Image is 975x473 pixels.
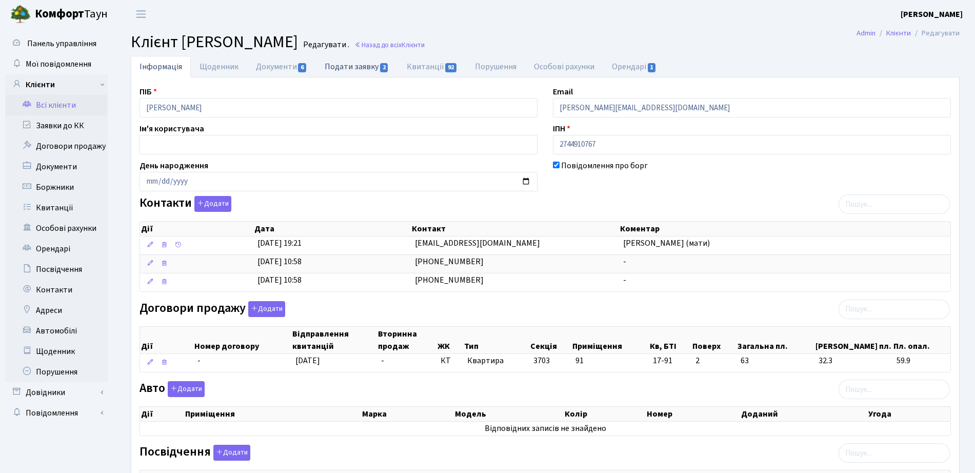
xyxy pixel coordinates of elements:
[5,280,108,300] a: Контакти
[454,407,564,421] th: Модель
[402,40,425,50] span: Клієнти
[257,274,302,286] span: [DATE] 10:58
[381,355,384,366] span: -
[27,38,96,49] span: Панель управління
[361,407,454,421] th: Марка
[691,327,737,353] th: Поверх
[184,407,361,421] th: Приміщення
[193,327,291,353] th: Номер договору
[35,6,108,23] span: Таун
[561,160,648,172] label: Повідомлення про борг
[165,380,205,398] a: Додати
[553,86,573,98] label: Email
[168,381,205,397] button: Авто
[140,301,285,317] label: Договори продажу
[911,28,960,39] li: Редагувати
[411,222,619,236] th: Контакт
[247,56,316,77] a: Документи
[246,299,285,317] a: Додати
[377,327,436,353] th: Вторинна продаж
[839,300,950,319] input: Пошук...
[623,256,626,267] span: -
[131,30,298,54] span: Клієнт [PERSON_NAME]
[571,327,649,353] th: Приміщення
[140,160,208,172] label: День народження
[316,56,397,77] a: Подати заявку
[5,300,108,321] a: Адреси
[467,355,525,367] span: Квартира
[619,222,950,236] th: Коментар
[5,321,108,341] a: Автомобілі
[298,63,306,72] span: 6
[197,355,201,366] span: -
[257,238,302,249] span: [DATE] 19:21
[5,33,108,54] a: Панель управління
[841,23,975,44] nav: breadcrumb
[819,355,888,367] span: 32.3
[415,274,484,286] span: [PHONE_NUMBER]
[140,222,253,236] th: Дії
[649,327,691,353] th: Кв, БТІ
[839,443,950,463] input: Пошук...
[291,327,377,353] th: Відправлення квитанцій
[867,407,950,421] th: Угода
[5,382,108,403] a: Довідники
[5,239,108,259] a: Орендарі
[5,74,108,95] a: Клієнти
[140,381,205,397] label: Авто
[436,327,463,353] th: ЖК
[5,95,108,115] a: Всі клієнти
[140,407,184,421] th: Дії
[839,380,950,399] input: Пошук...
[5,403,108,423] a: Повідомлення
[740,407,867,421] th: Доданий
[901,8,963,21] a: [PERSON_NAME]
[398,56,466,77] a: Квитанції
[5,156,108,177] a: Документи
[140,327,193,353] th: Дії
[886,28,911,38] a: Клієнти
[140,123,204,135] label: Ім'я користувача
[415,238,540,249] span: [EMAIL_ADDRESS][DOMAIN_NAME]
[5,54,108,74] a: Мої повідомлення
[191,56,247,77] a: Щоденник
[192,194,231,212] a: Додати
[295,355,320,366] span: [DATE]
[466,56,525,77] a: Порушення
[525,56,603,77] a: Особові рахунки
[140,445,250,461] label: Посвідчення
[5,136,108,156] a: Договори продажу
[140,196,231,212] label: Контакти
[5,218,108,239] a: Особові рахунки
[653,355,687,367] span: 17-91
[213,445,250,461] button: Посвідчення
[623,238,710,249] span: [PERSON_NAME] (мати)
[5,177,108,198] a: Боржники
[140,86,157,98] label: ПІБ
[814,327,892,353] th: [PERSON_NAME] пл.
[5,341,108,362] a: Щоденник
[648,63,656,72] span: 1
[253,222,410,236] th: Дата
[575,355,584,366] span: 91
[211,443,250,461] a: Додати
[737,327,814,353] th: Загальна пл.
[194,196,231,212] button: Контакти
[623,274,626,286] span: -
[5,362,108,382] a: Порушення
[415,256,484,267] span: [PHONE_NUMBER]
[857,28,875,38] a: Admin
[5,115,108,136] a: Заявки до КК
[529,327,571,353] th: Секція
[10,4,31,25] img: logo.png
[892,327,950,353] th: Пл. опал.
[128,6,154,23] button: Переключити навігацію
[35,6,84,22] b: Комфорт
[5,259,108,280] a: Посвідчення
[695,355,733,367] span: 2
[354,40,425,50] a: Назад до всіхКлієнти
[441,355,459,367] span: КТ
[26,58,91,70] span: Мої повідомлення
[445,63,456,72] span: 92
[5,198,108,218] a: Квитанції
